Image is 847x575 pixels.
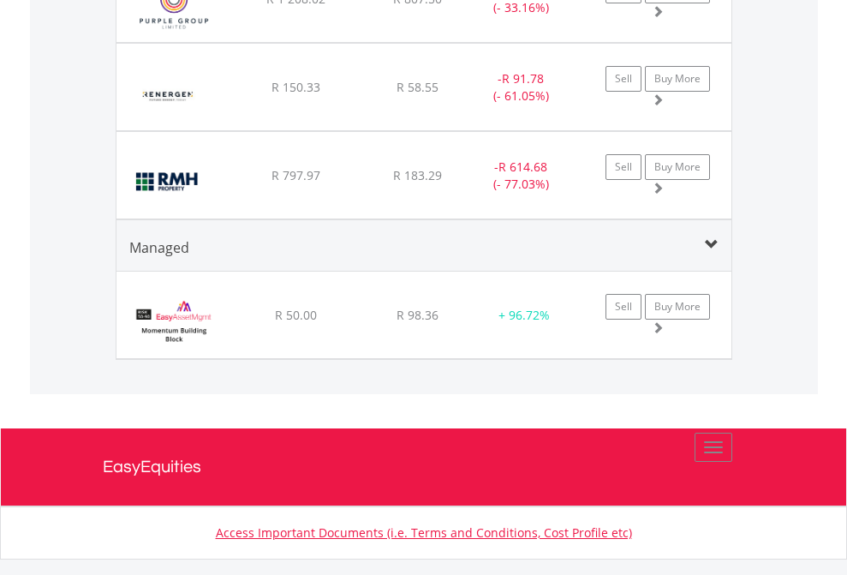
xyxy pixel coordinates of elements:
[480,307,568,324] div: + 96.72%
[468,70,575,105] div: - (- 61.05%)
[605,294,641,320] a: Sell
[645,294,710,320] a: Buy More
[645,66,710,92] a: Buy More
[605,66,641,92] a: Sell
[125,293,224,354] img: EMPBundle_Momentum.png
[103,428,745,506] a: EasyEquities
[397,307,438,323] span: R 98.36
[645,154,710,180] a: Buy More
[393,167,442,183] span: R 183.29
[468,159,575,193] div: - (- 77.03%)
[216,524,632,541] a: Access Important Documents (i.e. Terms and Conditions, Cost Profile etc)
[397,79,438,95] span: R 58.55
[125,65,212,126] img: EQU.ZA.REN.png
[125,153,212,214] img: EQU.ZA.RMH.png
[498,159,547,175] span: R 614.68
[271,167,320,183] span: R 797.97
[271,79,320,95] span: R 150.33
[605,154,641,180] a: Sell
[129,238,189,257] span: Managed
[275,307,317,323] span: R 50.00
[502,70,544,87] span: R 91.78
